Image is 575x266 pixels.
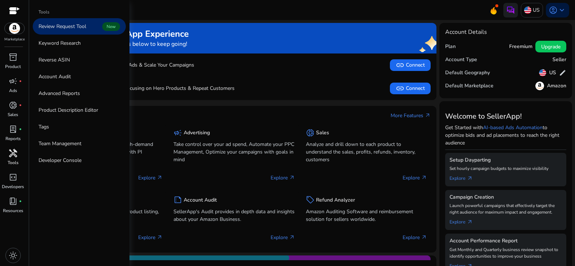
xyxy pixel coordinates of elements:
p: Resources [3,207,23,214]
p: Take control over your ad spend, Automate your PPC Management, Optimize your campaigns with goals... [173,140,295,163]
p: Review Request Tool [39,23,86,30]
p: Ads [9,87,17,94]
p: Boost Sales by Focusing on Hero Products & Repeat Customers [51,84,235,92]
p: Developers [2,183,24,190]
p: Tags [39,123,49,131]
span: arrow_outward [157,234,163,240]
p: Developer Console [39,156,81,164]
button: Upgrade [535,41,566,52]
p: Explore [138,234,163,241]
p: Product Description Editor [39,106,98,114]
p: Get Monthly and Quarterly business review snapshot to identify opportunities to improve your busi... [450,246,562,259]
span: link [396,61,404,70]
button: linkConnect [390,83,431,94]
span: light_mode [9,251,17,260]
span: fiber_manual_record [19,200,22,203]
a: AI-based Ads Automation [483,124,543,131]
h5: Account Type [445,57,477,63]
img: us.svg [539,69,546,76]
h4: Account Details [445,29,487,36]
h5: Seller [552,57,566,63]
img: amazon.svg [5,23,24,34]
span: handyman [9,149,17,158]
span: donut_small [9,101,17,110]
p: Amazon Auditing Software and reimbursement solution for sellers worldwide. [306,208,427,223]
span: arrow_outward [467,175,473,181]
span: Connect [396,84,425,93]
h5: US [549,70,556,76]
span: campaign [9,77,17,86]
h5: Refund Analyzer [316,197,355,203]
span: book_4 [9,197,17,206]
img: us.svg [524,7,531,14]
p: Tools [39,9,49,15]
span: New [102,22,120,31]
p: Explore [403,174,427,182]
h5: Sales [316,130,329,136]
p: Explore [271,174,295,182]
h5: Amazon [547,83,566,89]
span: inventory_2 [9,53,17,61]
p: Launch powerful campaigns that effectively target the right audience for maximum impact and engag... [450,202,562,215]
p: US [533,4,540,16]
span: edit [559,69,566,76]
p: Get Started with to optimize bids and ad placements to reach the right audience [445,124,566,147]
h5: Campaign Creation [450,194,562,201]
a: Explorearrow_outward [450,172,479,182]
span: fiber_manual_record [19,128,22,131]
span: fiber_manual_record [19,104,22,107]
span: arrow_outward [421,234,427,240]
p: SellerApp's Audit provides in depth data and insights about your Amazon Business. [173,208,295,223]
span: code_blocks [9,173,17,182]
h5: Account Performance Report [450,238,562,244]
p: Marketplace [4,37,25,42]
span: link [396,84,404,93]
h5: Default Geography [445,70,490,76]
span: campaign [173,128,182,137]
p: Keyword Research [39,39,81,47]
span: arrow_outward [425,112,431,118]
span: Connect [396,61,425,70]
span: arrow_outward [157,175,163,180]
p: Advanced Reports [39,90,80,97]
span: sell [306,195,315,204]
a: Explorearrow_outward [450,215,479,226]
p: Explore [271,234,295,241]
span: arrow_outward [421,175,427,180]
span: keyboard_arrow_down [558,6,566,15]
span: account_circle [549,6,558,15]
h5: Advertising [184,130,210,136]
h5: Plan [445,44,456,50]
span: fiber_manual_record [19,80,22,83]
h5: Default Marketplace [445,83,494,89]
p: Explore [403,234,427,241]
span: arrow_outward [289,234,295,240]
h5: Setup Dayparting [450,157,562,163]
p: Reports [5,135,21,142]
span: lab_profile [9,125,17,134]
p: Account Audit [39,73,71,80]
h5: Account Audit [184,197,217,203]
h5: Freemium [509,44,532,50]
button: linkConnect [390,59,431,71]
p: Tools [8,159,19,166]
img: amazon.svg [535,82,544,90]
span: arrow_outward [289,175,295,180]
span: donut_small [306,128,315,137]
p: Explore [138,174,163,182]
span: arrow_outward [467,219,473,225]
p: Analyze and drill down to each product to understand the sales, profits, refunds, inventory, cust... [306,140,427,163]
span: Upgrade [541,43,560,51]
a: More Featuresarrow_outward [391,112,431,119]
p: Sales [8,111,18,118]
span: summarize [173,195,182,204]
p: Product [5,63,21,70]
p: Set hourly campaign budgets to maximize visibility [450,165,562,172]
h3: Welcome to SellerApp! [445,112,566,121]
p: Team Management [39,140,81,147]
p: Reverse ASIN [39,56,70,64]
